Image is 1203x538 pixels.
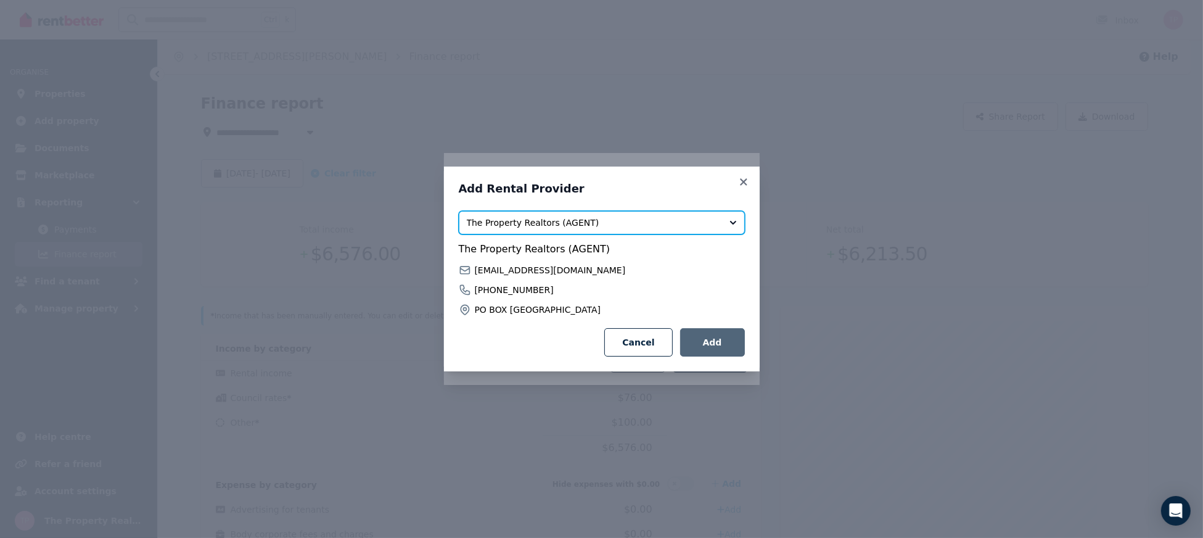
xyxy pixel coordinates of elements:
[475,284,554,296] span: [PHONE_NUMBER]
[604,328,672,357] button: Cancel
[680,328,745,357] button: Add
[475,264,626,276] span: [EMAIL_ADDRESS][DOMAIN_NAME]
[459,242,745,257] span: The Property Realtors (AGENT)
[459,211,745,234] button: The Property Realtors (AGENT)
[475,304,601,316] span: PO BOX [GEOGRAPHIC_DATA]
[459,181,745,196] h3: Add Rental Provider
[1161,496,1191,526] div: Open Intercom Messenger
[467,217,720,229] span: The Property Realtors (AGENT)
